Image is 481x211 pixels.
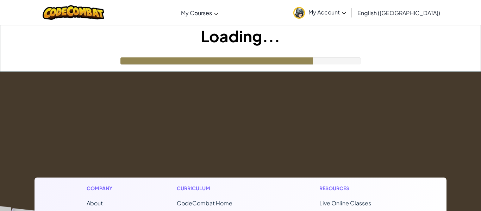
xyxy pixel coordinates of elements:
[0,25,481,47] h1: Loading...
[319,185,394,192] h1: Resources
[43,5,104,20] img: CodeCombat logo
[354,3,444,22] a: English ([GEOGRAPHIC_DATA])
[177,199,232,207] span: CodeCombat Home
[87,199,103,207] a: About
[308,8,346,16] span: My Account
[293,7,305,19] img: avatar
[87,185,119,192] h1: Company
[177,185,262,192] h1: Curriculum
[177,3,222,22] a: My Courses
[290,1,350,24] a: My Account
[181,9,212,17] span: My Courses
[319,199,371,207] a: Live Online Classes
[357,9,440,17] span: English ([GEOGRAPHIC_DATA])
